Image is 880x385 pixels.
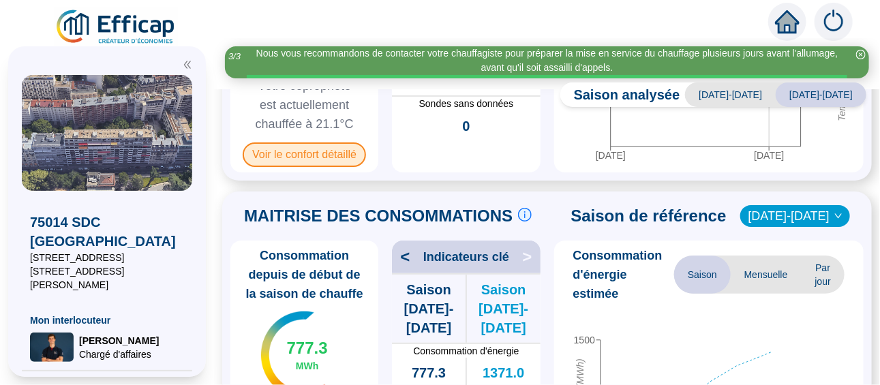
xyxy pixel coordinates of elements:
img: Chargé d'affaires [30,333,74,362]
img: alerts [815,3,853,41]
span: home [775,10,800,34]
span: Saison de référence [571,205,727,227]
span: [DATE]-[DATE] [685,82,776,107]
span: close-circle [856,50,866,59]
span: double-left [183,60,192,70]
span: Saison analysée [560,85,680,104]
span: Sondes sans données [392,97,540,111]
span: Votre copropriété est actuellement chauffée à 21.1°C [236,76,373,134]
span: Par jour [802,256,845,294]
span: Mensuelle [731,256,802,294]
span: [STREET_ADDRESS][PERSON_NAME] [30,264,184,292]
i: 3 / 3 [228,51,241,61]
span: [STREET_ADDRESS] [30,251,184,264]
span: Voir le confort détaillé [243,142,366,167]
tspan: 1500 [573,335,594,345]
tspan: [DATE] [595,150,625,161]
img: efficap energie logo [55,8,178,46]
span: Mon interlocuteur [30,313,184,327]
span: Consommation d'énergie [392,344,540,358]
span: Consommation d'énergie estimée [573,246,675,303]
tspan: [DATE] [754,150,784,161]
span: 777.3 [287,337,328,359]
span: info-circle [518,208,532,221]
span: Chargé d'affaires [79,348,159,361]
span: [DATE]-[DATE] [776,82,866,107]
span: > [522,246,540,268]
span: Indicateurs clé [423,247,509,266]
span: MWh [296,359,318,373]
span: [PERSON_NAME] [79,334,159,348]
span: < [392,246,410,268]
span: 0 [462,117,470,136]
span: 2018-2019 [748,206,842,226]
span: MAITRISE DES CONSOMMATIONS [244,205,513,227]
span: Saison [674,256,731,294]
span: Saison [DATE]-[DATE] [467,280,541,337]
span: Consommation depuis de début de la saison de chauffe [236,246,373,303]
span: down [834,212,843,220]
span: 777.3 [412,363,446,382]
tspan: Températures cibles [836,35,847,121]
span: Saison [DATE]-[DATE] [392,280,466,337]
span: 1371.0 [483,363,524,382]
span: 75014 SDC [GEOGRAPHIC_DATA] [30,213,184,251]
div: Nous vous recommandons de contacter votre chauffagiste pour préparer la mise en service du chauff... [247,46,847,75]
